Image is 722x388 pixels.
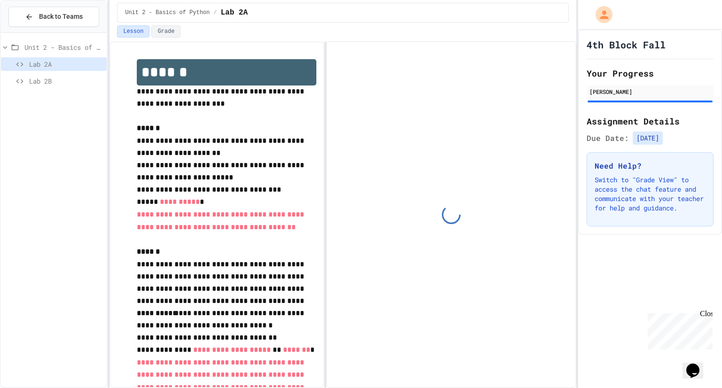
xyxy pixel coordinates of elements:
[29,76,103,86] span: Lab 2B
[29,59,103,69] span: Lab 2A
[24,42,103,52] span: Unit 2 - Basics of Python
[595,160,706,171] h3: Need Help?
[644,310,713,349] iframe: chat widget
[633,132,663,145] span: [DATE]
[589,87,711,96] div: [PERSON_NAME]
[151,25,180,38] button: Grade
[117,25,149,38] button: Lesson
[587,115,714,128] h2: Assignment Details
[213,9,217,16] span: /
[587,67,714,80] h2: Your Progress
[4,4,65,60] div: Chat with us now!Close
[595,175,706,213] p: Switch to "Grade View" to access the chat feature and communicate with your teacher for help and ...
[8,7,99,27] button: Back to Teams
[586,4,615,25] div: My Account
[683,350,713,379] iframe: chat widget
[587,38,666,51] h1: 4th Block Fall
[39,12,83,22] span: Back to Teams
[587,132,629,144] span: Due Date:
[125,9,210,16] span: Unit 2 - Basics of Python
[220,7,248,18] span: Lab 2A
